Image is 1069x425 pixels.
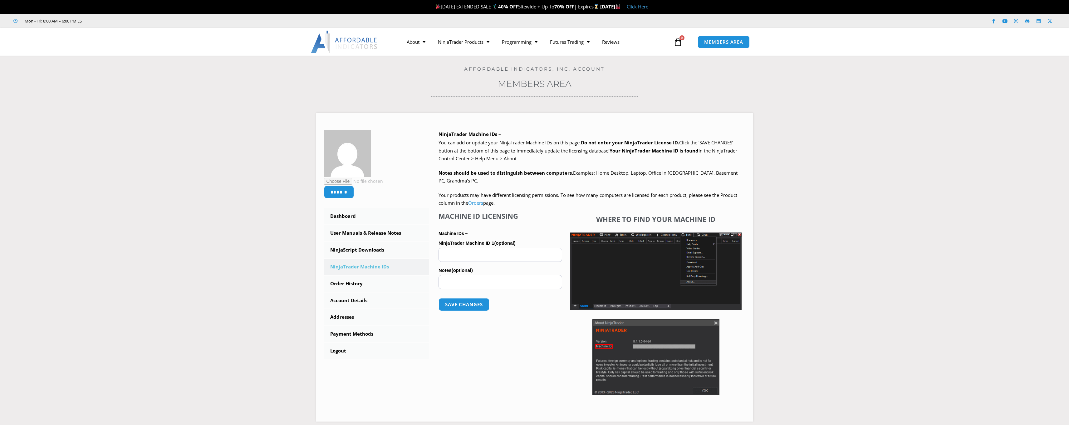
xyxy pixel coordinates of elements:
[324,326,429,342] a: Payment Methods
[679,35,684,40] span: 0
[581,139,679,146] b: Do not enter your NinjaTrader License ID.
[324,242,429,258] a: NinjaScript Downloads
[600,3,620,10] strong: [DATE]
[594,4,599,9] img: ⌛
[570,232,742,310] img: Screenshot 2025-01-17 1155544 | Affordable Indicators – NinjaTrader
[498,78,571,89] a: Members Area
[627,3,648,10] a: Click Here
[324,225,429,241] a: User Manuals & Release Notes
[498,3,518,10] strong: 40% OFF
[496,35,544,49] a: Programming
[324,208,429,359] nav: Account pages
[324,130,371,177] img: 9833cea0f4c31ec027d77763816ceeb064ef12df730800b6c33248e641ae1328
[544,35,596,49] a: Futures Trading
[464,66,605,72] a: Affordable Indicators, Inc. Account
[400,35,672,49] nav: Menu
[93,18,186,24] iframe: Customer reviews powered by Trustpilot
[592,319,719,395] img: Screenshot 2025-01-17 114931 | Affordable Indicators – NinjaTrader
[400,35,432,49] a: About
[439,212,562,220] h4: Machine ID Licensing
[439,231,468,236] strong: Machine IDs –
[494,240,515,246] span: (optional)
[554,3,574,10] strong: 70% OFF
[23,17,84,25] span: Mon - Fri: 8:00 AM – 6:00 PM EST
[436,4,440,9] img: 🎉
[439,139,581,146] span: You can add or update your NinjaTrader Machine IDs on this page.
[439,266,562,275] label: Notes
[311,31,378,53] img: LogoAI | Affordable Indicators – NinjaTrader
[439,238,562,248] label: NinjaTrader Machine ID 1
[698,36,750,48] a: MEMBERS AREA
[324,208,429,224] a: Dashboard
[324,276,429,292] a: Order History
[570,215,742,223] h4: Where to find your Machine ID
[439,170,738,184] span: Examples: Home Desktop, Laptop, Office In [GEOGRAPHIC_DATA], Basement PC, Grandma’s PC.
[439,192,737,206] span: Your products may have different licensing permissions. To see how many computers are licensed fo...
[439,298,489,311] button: Save changes
[704,40,743,44] span: MEMBERS AREA
[439,139,737,162] span: Click the ‘SAVE CHANGES’ button at the bottom of this page to immediately update the licensing da...
[664,33,692,51] a: 0
[434,3,600,10] span: [DATE] EXTENDED SALE 🏌️‍♂️ Sitewide + Up To | Expires
[439,131,501,137] b: NinjaTrader Machine IDs –
[615,4,620,9] img: 🏭
[324,343,429,359] a: Logout
[452,267,473,273] span: (optional)
[324,292,429,309] a: Account Details
[596,35,626,49] a: Reviews
[439,170,573,176] strong: Notes should be used to distinguish between computers.
[610,147,699,154] strong: Your NinjaTrader Machine ID is found
[468,200,483,206] a: Orders
[324,309,429,325] a: Addresses
[432,35,496,49] a: NinjaTrader Products
[324,259,429,275] a: NinjaTrader Machine IDs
